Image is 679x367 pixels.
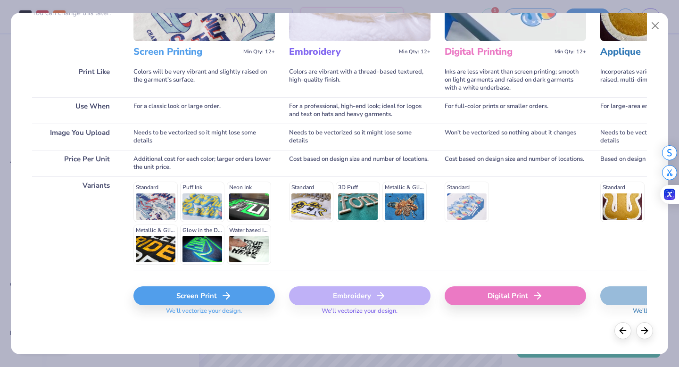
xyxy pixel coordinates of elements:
[133,286,275,305] div: Screen Print
[133,63,275,97] div: Colors will be very vibrant and slightly raised on the garment's surface.
[289,63,431,97] div: Colors are vibrant with a thread-based textured, high-quality finish.
[32,9,119,17] p: You can change this later.
[243,49,275,55] span: Min Qty: 12+
[32,124,119,150] div: Image You Upload
[133,150,275,176] div: Additional cost for each color; larger orders lower the unit price.
[445,124,586,150] div: Won't be vectorized so nothing about it changes
[445,150,586,176] div: Cost based on design size and number of locations.
[445,286,586,305] div: Digital Print
[133,46,240,58] h3: Screen Printing
[318,307,401,321] span: We'll vectorize your design.
[32,150,119,176] div: Price Per Unit
[32,176,119,270] div: Variants
[445,46,551,58] h3: Digital Printing
[289,97,431,124] div: For a professional, high-end look; ideal for logos and text on hats and heavy garments.
[32,63,119,97] div: Print Like
[289,286,431,305] div: Embroidery
[133,97,275,124] div: For a classic look or large order.
[32,97,119,124] div: Use When
[646,17,664,35] button: Close
[289,150,431,176] div: Cost based on design size and number of locations.
[162,307,246,321] span: We'll vectorize your design.
[445,97,586,124] div: For full-color prints or smaller orders.
[289,46,395,58] h3: Embroidery
[555,49,586,55] span: Min Qty: 12+
[133,124,275,150] div: Needs to be vectorized so it might lose some details
[445,63,586,97] div: Inks are less vibrant than screen printing; smooth on light garments and raised on dark garments ...
[289,124,431,150] div: Needs to be vectorized so it might lose some details
[399,49,431,55] span: Min Qty: 12+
